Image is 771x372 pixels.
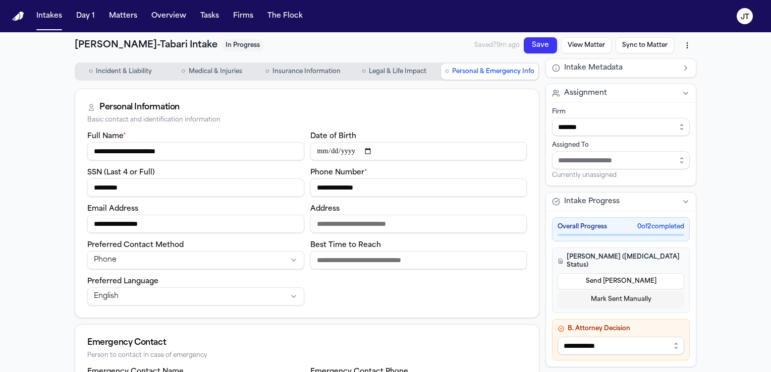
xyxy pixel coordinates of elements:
[564,88,607,98] span: Assignment
[189,68,242,76] span: Medical & Injuries
[310,142,527,160] input: Date of birth
[87,169,155,176] label: SSN (Last 4 or Full)
[167,64,256,80] button: Go to Medical & Injuries
[558,223,607,231] span: Overall Progress
[552,171,617,179] span: Currently unassigned
[87,215,304,233] input: Email address
[552,151,690,169] input: Assign to staff member
[558,253,684,269] h4: [PERSON_NAME] ([MEDICAL_DATA] Status)
[12,12,24,21] a: Home
[546,84,696,102] button: Assignment
[222,39,264,51] span: In Progress
[441,64,538,80] button: Go to Personal & Emergency Info
[558,273,684,289] button: Send [PERSON_NAME]
[310,241,381,249] label: Best Time to Reach
[678,36,696,54] button: More actions
[552,118,690,136] input: Select firm
[310,205,340,213] label: Address
[72,7,99,25] button: Day 1
[452,68,534,76] span: Personal & Emergency Info
[87,241,184,249] label: Preferred Contact Method
[552,108,690,116] div: Firm
[616,37,674,53] button: Sync to Matter
[265,67,269,77] span: ○
[75,38,217,52] h1: [PERSON_NAME]-Tabari Intake
[558,291,684,307] button: Mark Sent Manually
[87,205,138,213] label: Email Address
[12,12,24,21] img: Finch Logo
[89,67,93,77] span: ○
[310,133,356,140] label: Date of Birth
[87,133,126,140] label: Full Name
[310,178,527,197] input: Phone number
[87,116,527,124] div: Basic contact and identification information
[741,14,749,21] text: JT
[181,67,185,77] span: ○
[87,352,527,359] div: Person to contact in case of emergency
[105,7,141,25] button: Matters
[564,63,623,73] span: Intake Metadata
[350,64,439,80] button: Go to Legal & Life Impact
[263,7,307,25] button: The Flock
[258,64,348,80] button: Go to Insurance Information
[369,68,426,76] span: Legal & Life Impact
[87,142,304,160] input: Full name
[310,169,367,176] label: Phone Number
[558,325,684,333] h4: B. Attorney Decision
[229,7,257,25] button: Firms
[546,59,696,77] button: Intake Metadata
[196,7,223,25] button: Tasks
[96,68,152,76] span: Incident & Liability
[637,223,684,231] span: 0 of 2 completed
[561,37,612,53] button: View Matter
[32,7,66,25] button: Intakes
[552,141,690,149] div: Assigned To
[87,337,527,349] div: Emergency Contact
[445,67,449,77] span: ○
[99,101,180,113] div: Personal Information
[362,67,366,77] span: ○
[310,215,527,233] input: Address
[474,41,520,49] span: Saved 79m ago
[87,178,304,197] input: SSN
[546,193,696,211] button: Intake Progress
[524,37,557,53] button: Save
[147,7,190,25] button: Overview
[310,251,527,269] input: Best time to reach
[564,197,620,207] span: Intake Progress
[76,64,165,80] button: Go to Incident & Liability
[87,278,158,285] label: Preferred Language
[272,68,341,76] span: Insurance Information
